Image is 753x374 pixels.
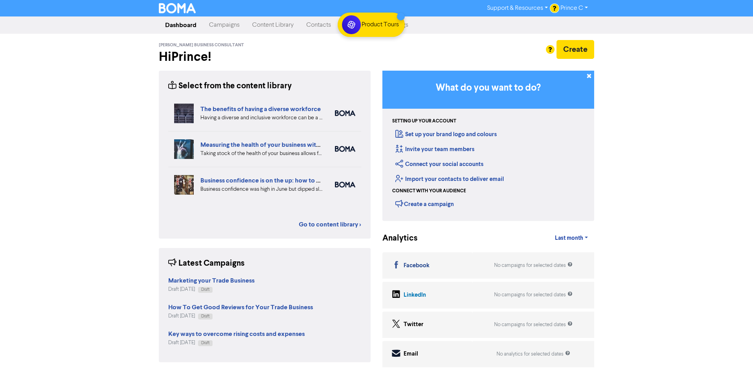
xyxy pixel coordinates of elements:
h2: Hi Prince ! [159,49,371,64]
a: Content Library [246,17,300,33]
a: Support & Resources [481,2,554,15]
span: Draft [201,314,209,318]
a: Set up your brand logo and colours [395,131,497,138]
a: Key ways to overcome rising costs and expenses [168,331,305,338]
img: boma [335,110,355,116]
a: Last month [549,230,594,246]
div: Business confidence was high in June but dipped slightly in August in the latest SMB Business Ins... [200,185,323,193]
button: Create [557,40,594,59]
div: Twitter [404,320,424,329]
div: No campaigns for selected dates [494,262,573,269]
div: Draft [DATE] [168,286,255,293]
span: Draft [201,341,209,345]
div: Taking stock of the health of your business allows for more effective planning, early warning abo... [200,150,323,158]
strong: Key ways to overcome rising costs and expenses [168,330,305,338]
div: Create a campaign [395,198,454,210]
a: Contacts [300,17,337,33]
div: Draft [DATE] [168,312,313,320]
div: Having a diverse and inclusive workforce can be a major boost for your business. We list four of ... [200,114,323,122]
a: Import your contacts to deliver email [395,175,504,183]
div: No analytics for selected dates [497,350,570,358]
img: BOMA Logo [159,3,196,13]
img: boma_accounting [335,146,355,152]
div: Analytics [382,232,408,244]
a: Invite your team members [395,146,475,153]
span: [PERSON_NAME] Business Consultant [159,42,244,48]
span: Last month [555,235,583,242]
div: No campaigns for selected dates [494,321,573,328]
div: Select from the content library [168,80,292,92]
a: Business confidence is on the up: how to overcome the big challenges [200,177,397,184]
div: Setting up your account [392,118,456,125]
strong: How To Get Good Reviews for Your Trade Business [168,303,313,311]
div: Draft [DATE] [168,339,305,347]
div: No campaigns for selected dates [494,291,573,299]
a: How To Get Good Reviews for Your Trade Business [168,305,313,311]
div: Facebook [404,261,429,270]
a: Campaigns [203,17,246,33]
a: Marketing your Trade Business [168,278,255,284]
div: Email [404,350,418,359]
iframe: Chat Widget [714,336,753,374]
a: Connect your social accounts [395,161,484,168]
a: Measuring the health of your business with ratio measures [200,141,362,149]
div: LinkedIn [404,291,426,300]
a: Lead Forms [337,17,381,33]
strong: Marketing your Trade Business [168,277,255,285]
a: Dashboard [159,17,203,33]
a: The benefits of having a diverse workforce [200,105,321,113]
span: Draft [201,288,209,292]
div: Connect with your audience [392,188,466,195]
a: Prince C [554,2,594,15]
div: Latest Campaigns [168,257,245,270]
img: boma [335,182,355,188]
div: Getting Started in BOMA [382,71,594,221]
a: Go to content library > [299,220,361,229]
h3: What do you want to do? [394,82,582,94]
